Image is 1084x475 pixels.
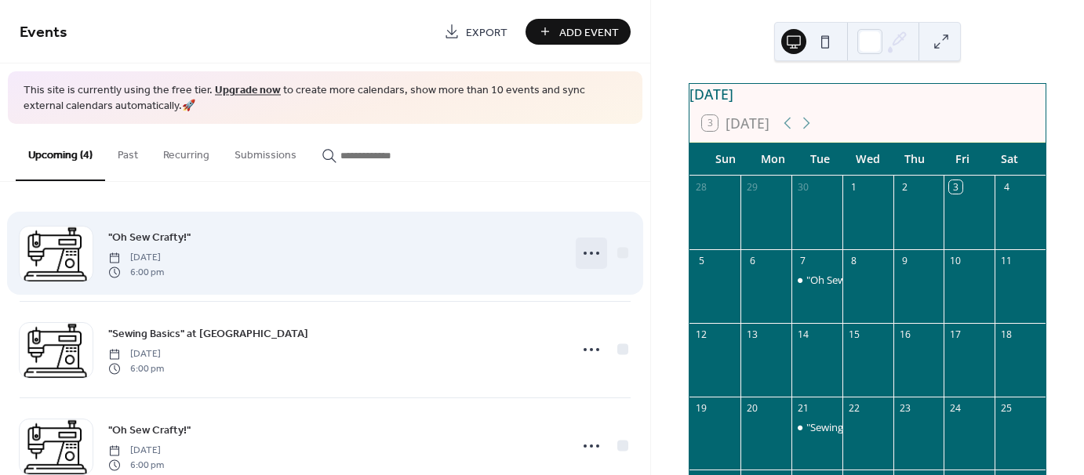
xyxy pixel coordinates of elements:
[695,401,708,415] div: 19
[526,19,631,45] button: Add Event
[1000,180,1013,194] div: 4
[20,17,67,48] span: Events
[1000,401,1013,415] div: 25
[949,328,962,341] div: 17
[108,444,164,458] span: [DATE]
[432,19,519,45] a: Export
[151,124,222,179] button: Recurring
[797,143,844,175] div: Tue
[108,265,164,279] span: 6:00 pm
[949,180,962,194] div: 3
[898,180,911,194] div: 2
[796,254,809,267] div: 7
[215,80,281,101] a: Upgrade now
[749,143,796,175] div: Mon
[695,328,708,341] div: 12
[1000,254,1013,267] div: 11
[898,401,911,415] div: 23
[1000,328,1013,341] div: 18
[806,273,882,287] div: "Oh Sew Crafty!"
[746,401,759,415] div: 20
[844,143,891,175] div: Wed
[24,83,627,114] span: This site is currently using the free tier. to create more calendars, show more than 10 events an...
[949,401,962,415] div: 24
[108,326,308,343] span: "Sewing Basics" at [GEOGRAPHIC_DATA]
[791,420,842,434] div: "Sewing Basics" at Way Public Library
[108,347,164,361] span: [DATE]
[796,401,809,415] div: 21
[949,254,962,267] div: 10
[108,458,164,472] span: 6:00 pm
[847,401,860,415] div: 22
[986,143,1033,175] div: Sat
[466,24,507,41] span: Export
[746,328,759,341] div: 13
[702,143,749,175] div: Sun
[806,420,995,434] div: "Sewing Basics" at [GEOGRAPHIC_DATA]
[222,124,309,179] button: Submissions
[847,328,860,341] div: 15
[559,24,619,41] span: Add Event
[695,180,708,194] div: 28
[108,251,164,265] span: [DATE]
[847,254,860,267] div: 8
[746,180,759,194] div: 29
[108,325,308,343] a: "Sewing Basics" at [GEOGRAPHIC_DATA]
[108,228,191,246] a: "Oh Sew Crafty!"
[938,143,985,175] div: Fri
[847,180,860,194] div: 1
[108,361,164,375] span: 6:00 pm
[105,124,151,179] button: Past
[746,254,759,267] div: 6
[108,230,191,246] span: "Oh Sew Crafty!"
[796,328,809,341] div: 14
[898,328,911,341] div: 16
[796,180,809,194] div: 30
[108,422,191,439] span: "Oh Sew Crafty!"
[891,143,938,175] div: Thu
[689,84,1046,104] div: [DATE]
[16,124,105,181] button: Upcoming (4)
[898,254,911,267] div: 9
[695,254,708,267] div: 5
[791,273,842,287] div: "Oh Sew Crafty!"
[108,421,191,439] a: "Oh Sew Crafty!"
